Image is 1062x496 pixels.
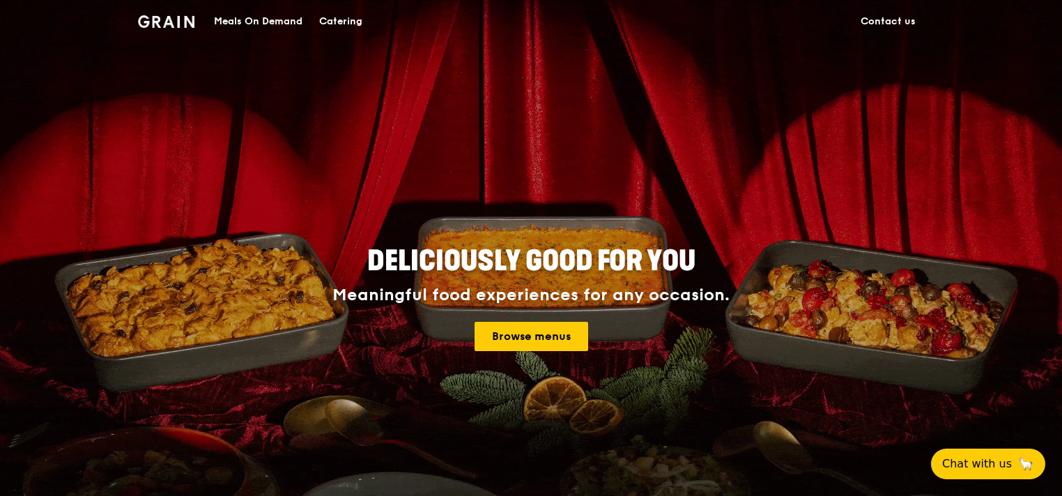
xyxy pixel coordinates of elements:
div: Catering [319,1,362,42]
span: Deliciously good for you [367,245,695,278]
span: Chat with us [942,456,1012,472]
div: Meals On Demand [214,1,302,42]
a: Contact us [852,1,924,42]
button: Chat with us🦙 [931,449,1045,479]
a: Catering [311,1,371,42]
a: Browse menus [475,322,588,351]
img: Grain [138,15,194,28]
div: Meaningful food experiences for any occasion. [280,286,782,305]
span: 🦙 [1017,456,1034,472]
